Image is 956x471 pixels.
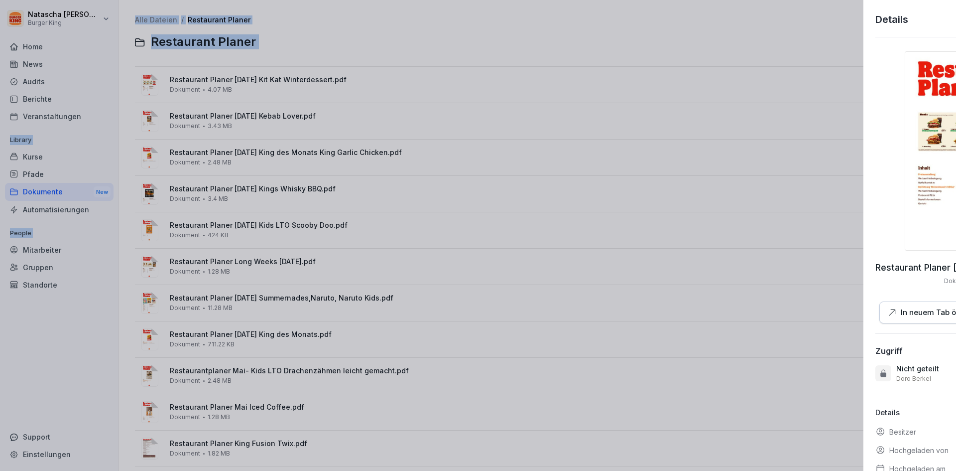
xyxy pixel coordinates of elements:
p: Doro Berkel [896,375,931,383]
p: Details [875,12,908,27]
p: Besitzer [889,427,916,437]
div: Zugriff [875,346,903,356]
p: Nicht geteilt [896,364,939,374]
p: Hochgeladen von [889,445,949,456]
